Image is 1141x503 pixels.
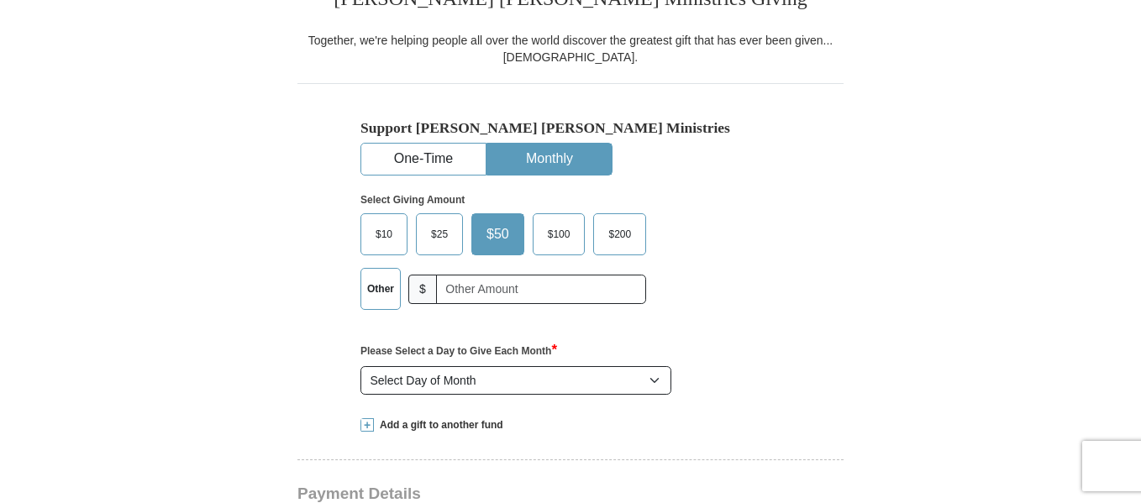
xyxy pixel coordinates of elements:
input: Other Amount [436,275,646,304]
span: $50 [478,222,518,247]
span: $200 [600,222,639,247]
strong: Please Select a Day to Give Each Month [360,345,557,357]
span: $25 [423,222,456,247]
span: Add a gift to another fund [374,418,503,432]
span: $10 [367,222,401,247]
label: Other [361,269,400,309]
div: Together, we're helping people all over the world discover the greatest gift that has ever been g... [297,32,844,65]
span: $100 [539,222,579,247]
button: One-Time [361,144,486,175]
h5: Support [PERSON_NAME] [PERSON_NAME] Ministries [360,119,781,137]
span: $ [408,275,437,304]
button: Monthly [487,144,612,175]
strong: Select Giving Amount [360,194,465,206]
